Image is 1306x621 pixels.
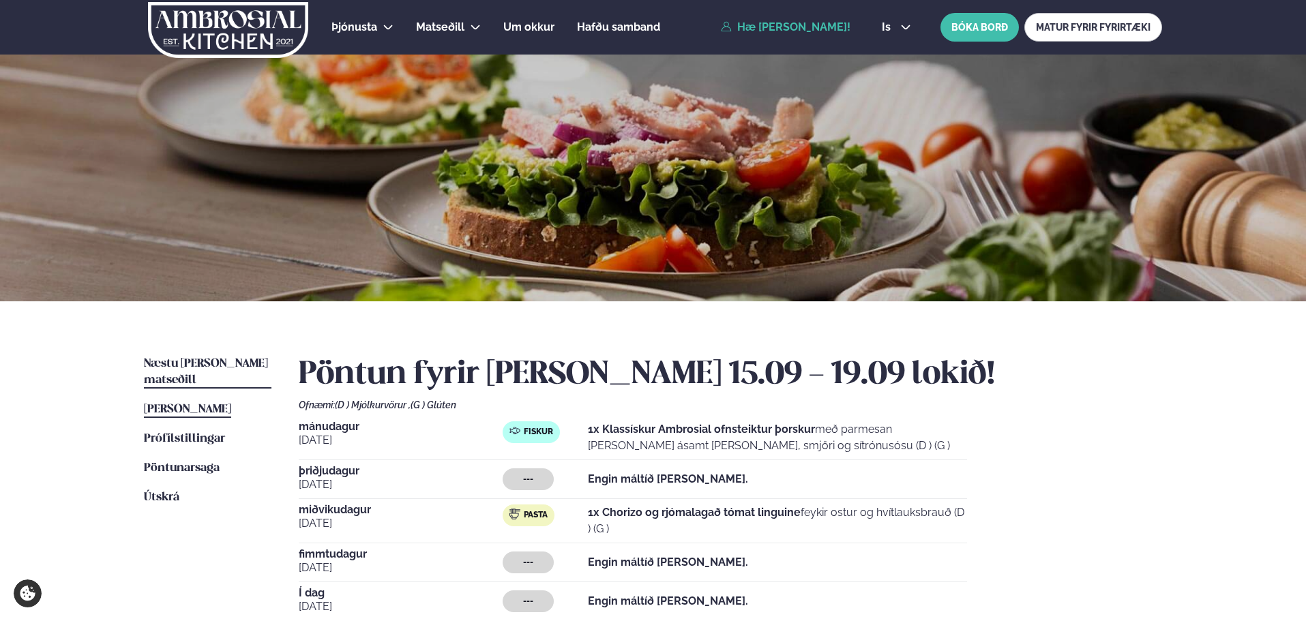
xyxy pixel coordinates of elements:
img: logo [147,2,310,58]
span: mánudagur [299,421,503,432]
span: [PERSON_NAME] [144,404,231,415]
span: Þjónusta [331,20,377,33]
span: --- [523,596,533,607]
span: Matseðill [416,20,464,33]
span: Um okkur [503,20,554,33]
span: [DATE] [299,599,503,615]
span: [DATE] [299,476,503,493]
a: MATUR FYRIR FYRIRTÆKI [1024,13,1162,42]
p: feykir ostur og hvítlauksbrauð (D ) (G ) [588,504,967,537]
span: (G ) Glúten [411,399,456,410]
span: [DATE] [299,432,503,449]
span: --- [523,474,533,485]
span: (D ) Mjólkurvörur , [335,399,411,410]
h2: Pöntun fyrir [PERSON_NAME] 15.09 - 19.09 lokið! [299,356,1162,394]
strong: Engin máltíð [PERSON_NAME]. [588,472,748,485]
strong: 1x Chorizo og rjómalagað tómat linguine [588,506,801,519]
span: miðvikudagur [299,504,503,515]
div: Ofnæmi: [299,399,1162,410]
a: Matseðill [416,19,464,35]
span: fimmtudagur [299,549,503,560]
img: pasta.svg [509,509,520,519]
span: Hafðu samband [577,20,660,33]
p: með parmesan [PERSON_NAME] ásamt [PERSON_NAME], smjöri og sítrónusósu (D ) (G ) [588,421,967,454]
span: Pöntunarsaga [144,462,220,474]
a: Cookie settings [14,579,42,607]
button: BÓKA BORÐ [940,13,1019,42]
strong: Engin máltíð [PERSON_NAME]. [588,594,748,607]
strong: Engin máltíð [PERSON_NAME]. [588,556,748,569]
a: Hæ [PERSON_NAME]! [721,21,850,33]
span: [DATE] [299,560,503,576]
span: Útskrá [144,491,179,503]
a: Þjónusta [331,19,377,35]
span: --- [523,557,533,568]
span: Fiskur [524,427,553,438]
span: Næstu [PERSON_NAME] matseðill [144,358,268,386]
span: Í dag [299,588,503,599]
strong: 1x Klassískur Ambrosial ofnsteiktur þorskur [588,423,815,436]
a: [PERSON_NAME] [144,402,231,418]
img: fish.svg [509,425,520,436]
button: is [871,22,922,33]
a: Um okkur [503,19,554,35]
a: Hafðu samband [577,19,660,35]
a: Útskrá [144,489,179,506]
span: Pasta [524,510,548,521]
a: Pöntunarsaga [144,460,220,476]
span: þriðjudagur [299,466,503,476]
a: Næstu [PERSON_NAME] matseðill [144,356,271,389]
span: is [882,22,895,33]
a: Prófílstillingar [144,431,225,447]
span: Prófílstillingar [144,433,225,444]
span: [DATE] [299,515,503,532]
